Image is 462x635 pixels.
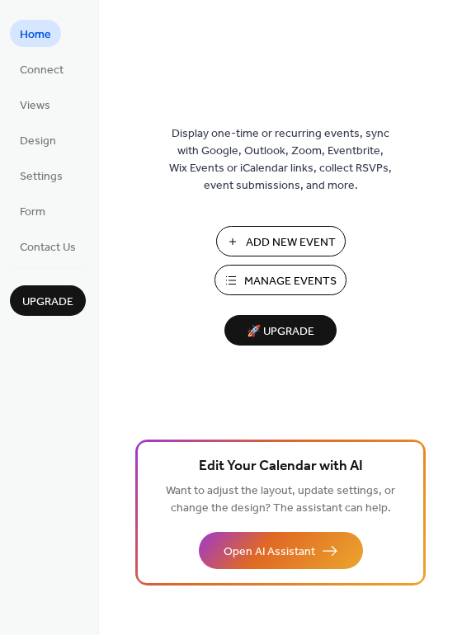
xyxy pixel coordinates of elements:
[10,285,86,316] button: Upgrade
[10,233,86,260] a: Contact Us
[10,197,55,224] a: Form
[22,294,73,311] span: Upgrade
[224,543,315,561] span: Open AI Assistant
[166,480,395,520] span: Want to adjust the layout, update settings, or change the design? The assistant can help.
[199,532,363,569] button: Open AI Assistant
[169,125,392,195] span: Display one-time or recurring events, sync with Google, Outlook, Zoom, Eventbrite, Wix Events or ...
[199,455,363,478] span: Edit Your Calendar with AI
[20,168,63,186] span: Settings
[10,55,73,82] a: Connect
[216,226,346,256] button: Add New Event
[246,234,336,252] span: Add New Event
[244,273,337,290] span: Manage Events
[10,20,61,47] a: Home
[20,239,76,256] span: Contact Us
[10,162,73,189] a: Settings
[234,321,327,343] span: 🚀 Upgrade
[20,62,64,79] span: Connect
[20,26,51,44] span: Home
[10,126,66,153] a: Design
[10,91,60,118] a: Views
[20,97,50,115] span: Views
[214,265,346,295] button: Manage Events
[224,315,337,346] button: 🚀 Upgrade
[20,133,56,150] span: Design
[20,204,45,221] span: Form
